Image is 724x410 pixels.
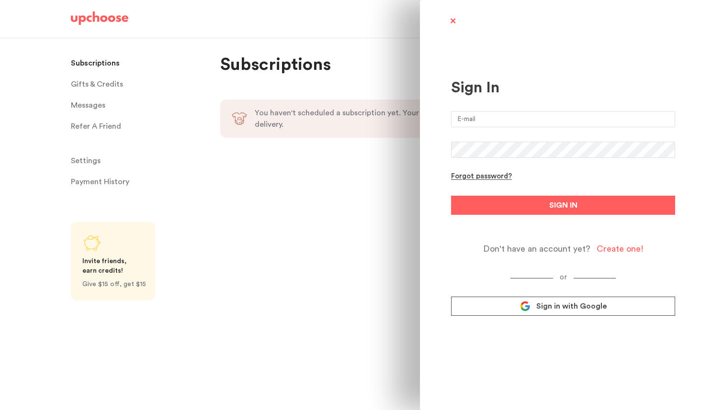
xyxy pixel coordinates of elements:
span: Sign in with Google [536,301,607,311]
div: Create one! [597,244,644,255]
a: Sign in with Google [451,297,675,316]
span: Don't have an account yet? [483,244,590,255]
span: SIGN IN [549,199,577,211]
button: SIGN IN [451,196,675,215]
div: Forgot password? [451,172,512,181]
span: or [553,274,574,281]
input: E-mail [451,111,675,127]
div: Sign In [451,78,675,97]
